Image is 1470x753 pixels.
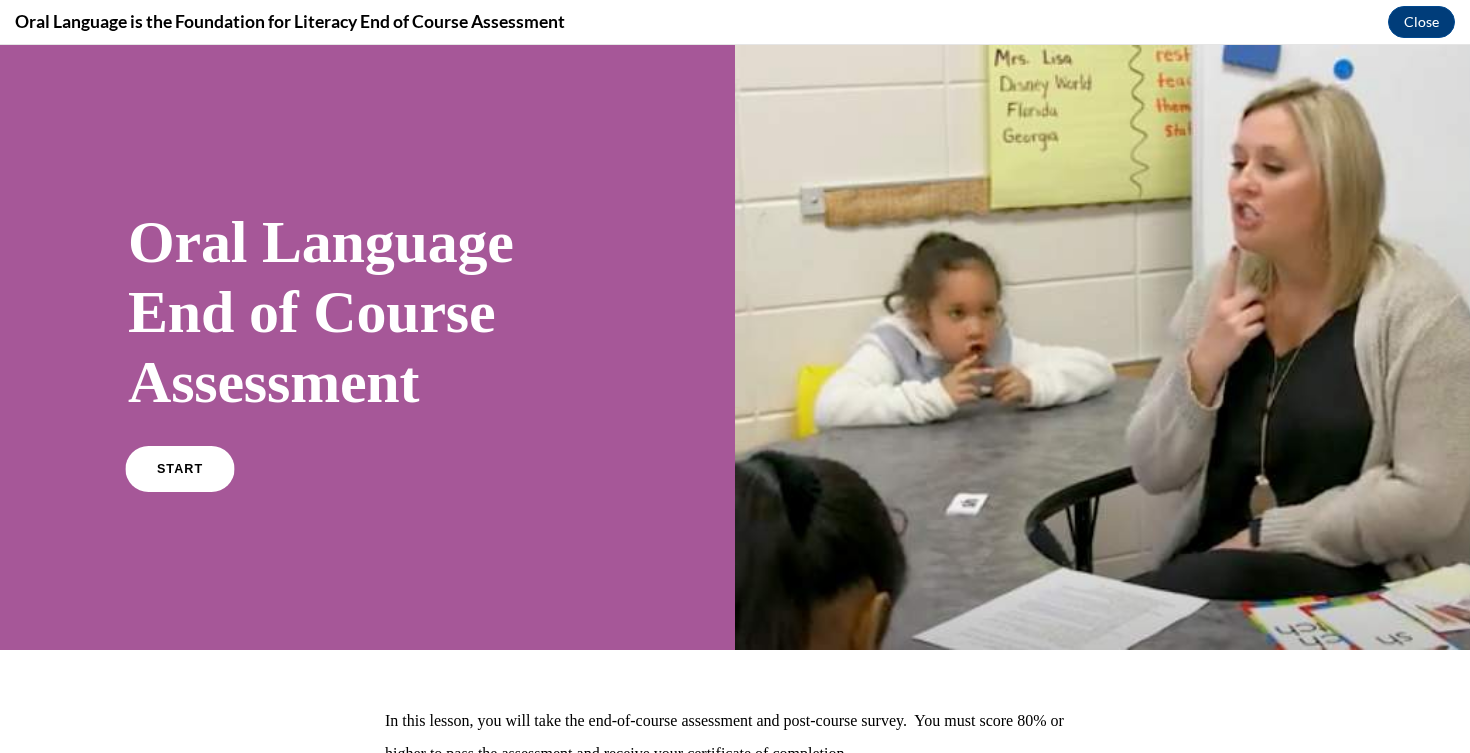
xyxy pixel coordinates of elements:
[15,9,565,34] h4: Oral Language is the Foundation for Literacy End of Course Assessment
[157,417,203,432] span: START
[385,659,1085,725] p: In this lesson, you will take the end-of-course assessment and post-course survey. You must score...
[128,162,607,372] h1: Oral Language End of Course Assessment
[1388,6,1455,38] button: Close
[125,401,234,447] a: START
